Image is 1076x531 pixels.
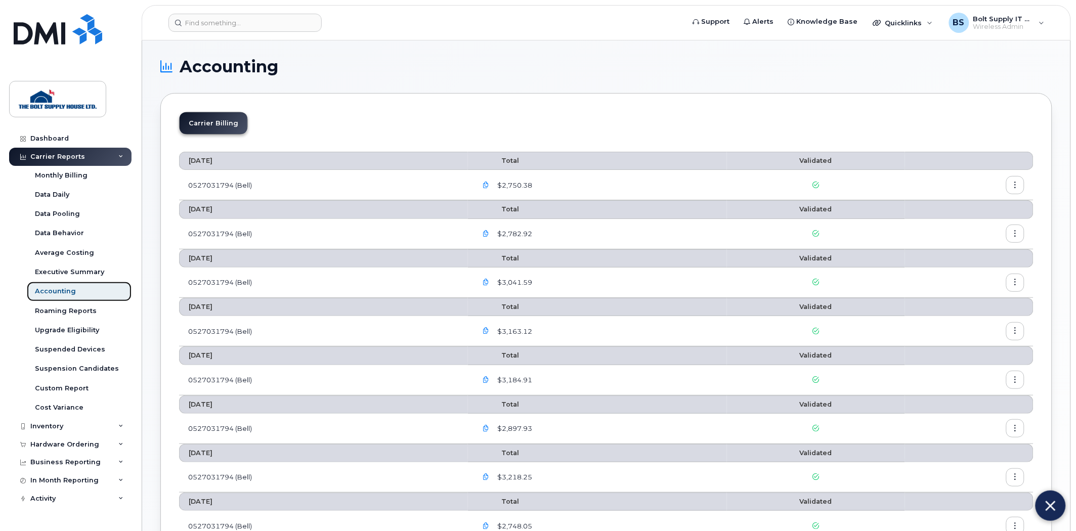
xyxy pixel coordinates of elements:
[477,449,519,457] span: Total
[179,152,468,170] th: [DATE]
[495,229,532,239] span: $2,782.92
[727,444,906,462] th: Validated
[477,157,519,164] span: Total
[477,303,519,311] span: Total
[727,493,906,511] th: Validated
[179,200,468,218] th: [DATE]
[727,152,906,170] th: Validated
[180,59,278,74] span: Accounting
[495,424,532,433] span: $2,897.93
[495,181,532,190] span: $2,750.38
[495,375,532,385] span: $3,184.91
[727,200,906,218] th: Validated
[179,346,468,365] th: [DATE]
[179,268,468,298] td: 0527031794 (Bell)
[179,316,468,346] td: 0527031794 (Bell)
[179,298,468,316] th: [DATE]
[179,493,468,511] th: [DATE]
[179,395,468,414] th: [DATE]
[179,414,468,444] td: 0527031794 (Bell)
[727,298,906,316] th: Validated
[179,365,468,395] td: 0527031794 (Bell)
[179,219,468,249] td: 0527031794 (Bell)
[727,346,906,365] th: Validated
[495,472,532,482] span: $3,218.25
[477,401,519,408] span: Total
[477,351,519,359] span: Total
[495,278,532,287] span: $3,041.59
[477,254,519,262] span: Total
[179,249,468,268] th: [DATE]
[179,444,468,462] th: [DATE]
[179,462,468,493] td: 0527031794 (Bell)
[179,170,468,200] td: 0527031794 (Bell)
[495,521,532,531] span: $2,748.05
[1046,498,1056,514] img: Close chat
[495,327,532,336] span: $3,163.12
[477,498,519,505] span: Total
[869,223,1071,526] iframe: Five9 LiveChat
[727,249,906,268] th: Validated
[727,395,906,414] th: Validated
[477,205,519,213] span: Total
